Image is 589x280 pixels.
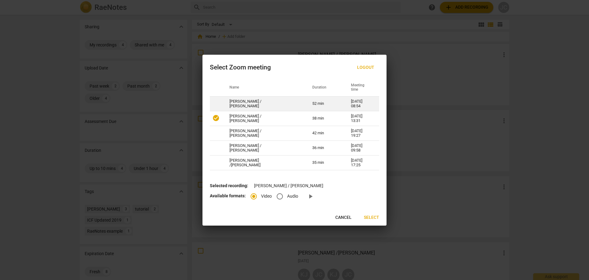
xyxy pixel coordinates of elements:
td: 52 min [305,97,344,111]
button: Cancel [330,212,356,223]
td: [DATE] 13:31 [344,111,379,126]
td: [DATE] 09:58 [344,141,379,156]
th: Meeting time [344,79,379,97]
b: Selected recording: [210,183,248,188]
td: [PERSON_NAME] / [PERSON_NAME] [222,141,305,156]
span: Select [364,215,379,221]
span: play_arrow [307,193,314,200]
span: Video [261,193,272,199]
td: [PERSON_NAME] / [PERSON_NAME] [222,126,305,141]
td: [DATE] 19:27 [344,126,379,141]
a: Preview [303,189,318,204]
b: Available formats: [210,193,246,198]
td: [PERSON_NAME] / [PERSON_NAME] [222,111,305,126]
td: [PERSON_NAME] / [PERSON_NAME] [222,97,305,111]
div: Select Zoom meeting [210,64,271,71]
td: 42 min [305,126,344,141]
span: check_circle [212,114,220,122]
th: Duration [305,79,344,97]
button: Select [359,212,384,223]
button: Logout [352,62,379,73]
span: Logout [357,65,374,71]
td: 36 min [305,141,344,156]
td: 35 min [305,156,344,170]
td: [PERSON_NAME] /[PERSON_NAME] [222,156,305,170]
td: [DATE] 08:54 [344,97,379,111]
td: [DATE] 17:25 [344,156,379,170]
td: 38 min [305,111,344,126]
span: Cancel [335,215,352,221]
span: Audio [287,193,298,199]
p: [PERSON_NAME] / [PERSON_NAME] [210,183,379,189]
th: Name [222,79,305,97]
div: File type [251,193,303,198]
